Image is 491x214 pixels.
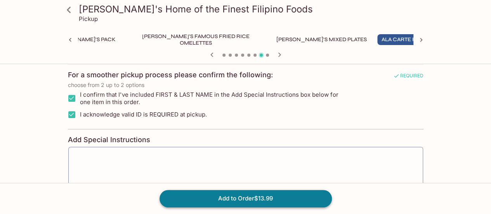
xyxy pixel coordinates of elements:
h4: Add Special Instructions [68,136,423,144]
h4: For a smoother pickup process please confirm the following: [68,71,273,79]
button: Ala Carte Favorite Filipino Dishes [377,34,488,45]
p: choose from 2 up to 2 options [68,82,423,88]
span: I acknowledge valid ID is REQUIRED at pickup. [80,111,207,118]
span: REQUIRED [393,73,423,82]
p: Pickup [79,15,98,23]
button: [PERSON_NAME]'s Pack [44,34,120,45]
span: I confirm that I've included FIRST & LAST NAME in the Add Special Instructions box below for one ... [80,91,349,106]
button: Add to Order$13.99 [160,190,332,207]
h3: [PERSON_NAME]'s Home of the Finest Filipino Foods [79,3,426,15]
button: [PERSON_NAME]'s Mixed Plates [272,34,371,45]
button: [PERSON_NAME]'s Famous Fried Rice Omelettes [126,34,266,45]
